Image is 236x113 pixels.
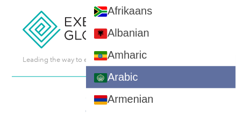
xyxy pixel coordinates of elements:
img: hy [94,95,108,105]
img: af [94,6,108,17]
img: ar [94,73,108,83]
a: Armenian [86,88,236,110]
img: am [94,51,108,61]
p: Leading the way to excellence [23,54,117,66]
img: sq [94,29,108,39]
a: Albanian [86,22,236,44]
a: Amharic [86,44,236,66]
a: Arabic [86,66,236,88]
